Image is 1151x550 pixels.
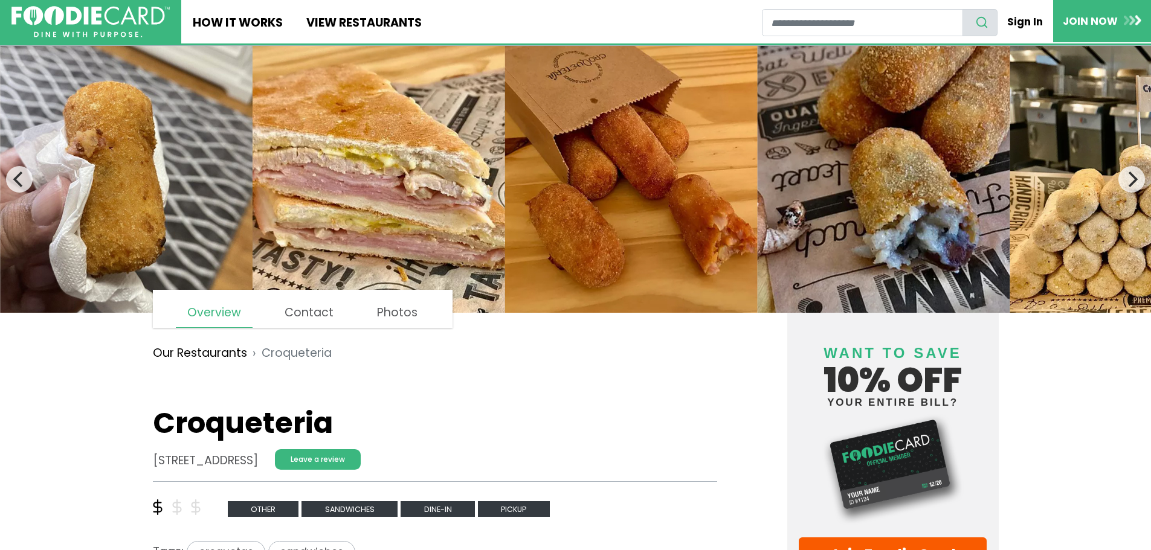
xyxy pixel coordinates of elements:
address: [STREET_ADDRESS] [153,452,258,470]
input: restaurant search [762,9,963,36]
h4: 10% off [799,330,987,408]
li: Croqueteria [247,345,332,362]
span: Want to save [824,345,961,361]
a: other [228,500,302,516]
a: Dine-in [401,500,478,516]
button: Next [1118,166,1145,193]
a: Leave a review [275,449,361,470]
span: Dine-in [401,501,475,517]
a: Photos [366,298,429,327]
span: Pickup [478,501,550,517]
img: FoodieCard; Eat, Drink, Save, Donate [11,6,170,38]
small: your entire bill? [799,397,987,408]
a: Pickup [478,500,550,516]
img: Foodie Card [799,414,987,525]
a: Sign In [998,8,1053,35]
a: Our Restaurants [153,345,247,362]
span: sandwiches [301,501,398,517]
h1: Croqueteria [153,406,718,441]
button: Previous [6,166,33,193]
nav: breadcrumb [153,336,718,371]
a: Overview [176,298,253,328]
button: search [962,9,998,36]
a: sandwiches [301,500,401,516]
a: Contact [273,298,345,327]
nav: page links [153,290,453,328]
span: other [228,501,299,517]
